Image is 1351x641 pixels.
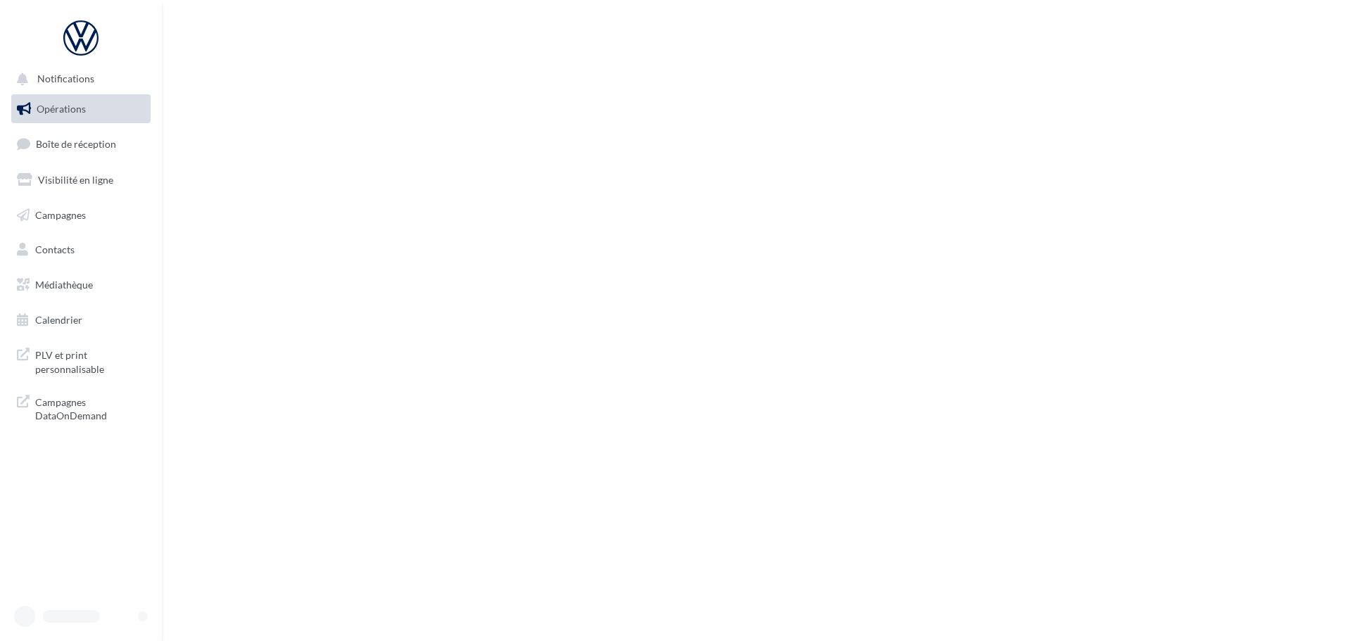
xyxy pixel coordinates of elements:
a: Campagnes [8,201,153,230]
span: Opérations [37,103,86,115]
span: PLV et print personnalisable [35,345,145,376]
span: Boîte de réception [36,138,116,150]
a: PLV et print personnalisable [8,340,153,381]
span: Campagnes [35,208,86,220]
span: Visibilité en ligne [38,174,113,186]
a: Visibilité en ligne [8,165,153,195]
span: Campagnes DataOnDemand [35,393,145,423]
span: Médiathèque [35,279,93,291]
span: Notifications [37,73,94,85]
a: Calendrier [8,305,153,335]
a: Médiathèque [8,270,153,300]
a: Opérations [8,94,153,124]
a: Boîte de réception [8,129,153,159]
a: Campagnes DataOnDemand [8,387,153,429]
span: Contacts [35,243,75,255]
a: Contacts [8,235,153,265]
span: Calendrier [35,314,82,326]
